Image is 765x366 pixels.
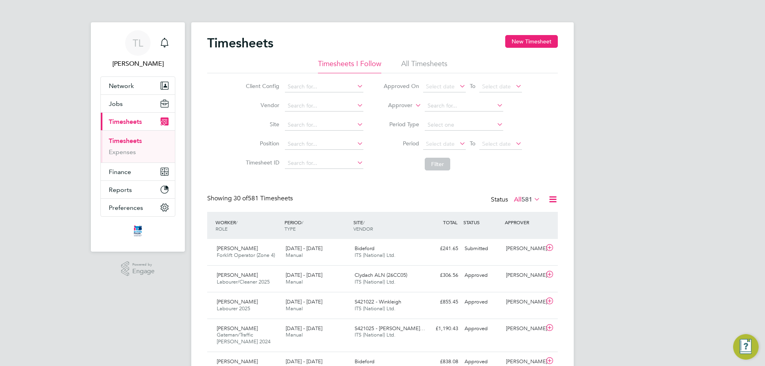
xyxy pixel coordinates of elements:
[420,296,461,309] div: £855.45
[101,113,175,130] button: Timesheets
[101,95,175,112] button: Jobs
[285,100,363,112] input: Search for...
[109,118,142,125] span: Timesheets
[377,102,412,110] label: Approver
[286,252,303,258] span: Manual
[101,163,175,180] button: Finance
[363,219,365,225] span: /
[355,305,396,312] span: ITS (National) Ltd.
[503,296,544,309] div: [PERSON_NAME]
[461,215,503,229] div: STATUS
[285,119,363,131] input: Search for...
[353,225,373,232] span: VENDOR
[503,269,544,282] div: [PERSON_NAME]
[285,81,363,92] input: Search for...
[426,140,455,147] span: Select date
[443,219,457,225] span: TOTAL
[109,204,143,211] span: Preferences
[286,305,303,312] span: Manual
[214,215,282,236] div: WORKER
[285,158,363,169] input: Search for...
[351,215,420,236] div: SITE
[522,196,532,204] span: 581
[233,194,248,202] span: 30 of
[243,159,279,166] label: Timesheet ID
[132,225,143,237] img: itsconstruction-logo-retina.png
[355,245,375,252] span: Bideford
[101,181,175,198] button: Reports
[243,121,279,128] label: Site
[243,140,279,147] label: Position
[109,148,136,156] a: Expenses
[284,225,296,232] span: TYPE
[426,83,455,90] span: Select date
[100,225,175,237] a: Go to home page
[505,35,558,48] button: New Timesheet
[286,331,303,338] span: Manual
[217,245,258,252] span: [PERSON_NAME]
[733,334,759,360] button: Engage Resource Center
[282,215,351,236] div: PERIOD
[355,358,375,365] span: Bideford
[286,272,322,278] span: [DATE] - [DATE]
[286,325,322,332] span: [DATE] - [DATE]
[243,102,279,109] label: Vendor
[425,119,503,131] input: Select one
[121,261,155,276] a: Powered byEngage
[286,278,303,285] span: Manual
[503,242,544,255] div: [PERSON_NAME]
[503,215,544,229] div: APPROVER
[355,272,407,278] span: Clydach ALN (26CC05)
[355,325,425,332] span: S421025 - [PERSON_NAME]…
[482,83,511,90] span: Select date
[482,140,511,147] span: Select date
[420,322,461,335] div: £1,190.43
[420,242,461,255] div: £241.65
[109,168,131,176] span: Finance
[236,219,237,225] span: /
[101,130,175,162] div: Timesheets
[101,199,175,216] button: Preferences
[383,121,419,128] label: Period Type
[286,245,322,252] span: [DATE] - [DATE]
[133,38,143,48] span: TL
[302,219,303,225] span: /
[425,158,450,170] button: Filter
[100,59,175,69] span: Tim Lerwill
[109,137,142,145] a: Timesheets
[355,298,401,305] span: S421022 - Winkleigh
[286,298,322,305] span: [DATE] - [DATE]
[461,296,503,309] div: Approved
[355,331,396,338] span: ITS (National) Ltd.
[217,358,258,365] span: [PERSON_NAME]
[132,268,155,275] span: Engage
[467,81,478,91] span: To
[217,325,258,332] span: [PERSON_NAME]
[401,59,447,73] li: All Timesheets
[355,252,396,258] span: ITS (National) Ltd.
[217,252,275,258] span: Forklift Operator (Zone 4)
[217,272,258,278] span: [PERSON_NAME]
[100,30,175,69] a: TL[PERSON_NAME]
[514,196,540,204] label: All
[233,194,293,202] span: 581 Timesheets
[217,278,270,285] span: Labourer/Cleaner 2025
[461,242,503,255] div: Submitted
[217,298,258,305] span: [PERSON_NAME]
[217,331,271,345] span: Gateman/Traffic [PERSON_NAME] 2024
[383,140,419,147] label: Period
[503,322,544,335] div: [PERSON_NAME]
[217,305,250,312] span: Labourer 2025
[91,22,185,252] nav: Main navigation
[383,82,419,90] label: Approved On
[207,35,273,51] h2: Timesheets
[109,186,132,194] span: Reports
[491,194,542,206] div: Status
[101,77,175,94] button: Network
[425,100,503,112] input: Search for...
[109,82,134,90] span: Network
[243,82,279,90] label: Client Config
[461,269,503,282] div: Approved
[286,358,322,365] span: [DATE] - [DATE]
[285,139,363,150] input: Search for...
